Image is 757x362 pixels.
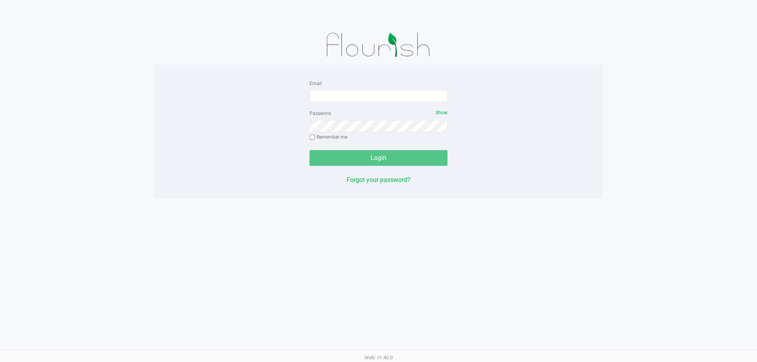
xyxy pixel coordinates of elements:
label: Remember me [310,134,347,141]
label: Password [310,110,331,117]
span: Show [436,110,447,115]
span: Web: v1.40.0 [364,355,393,360]
button: Forgot your password? [347,175,410,185]
label: Email [310,80,322,87]
input: Remember me [310,135,315,140]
